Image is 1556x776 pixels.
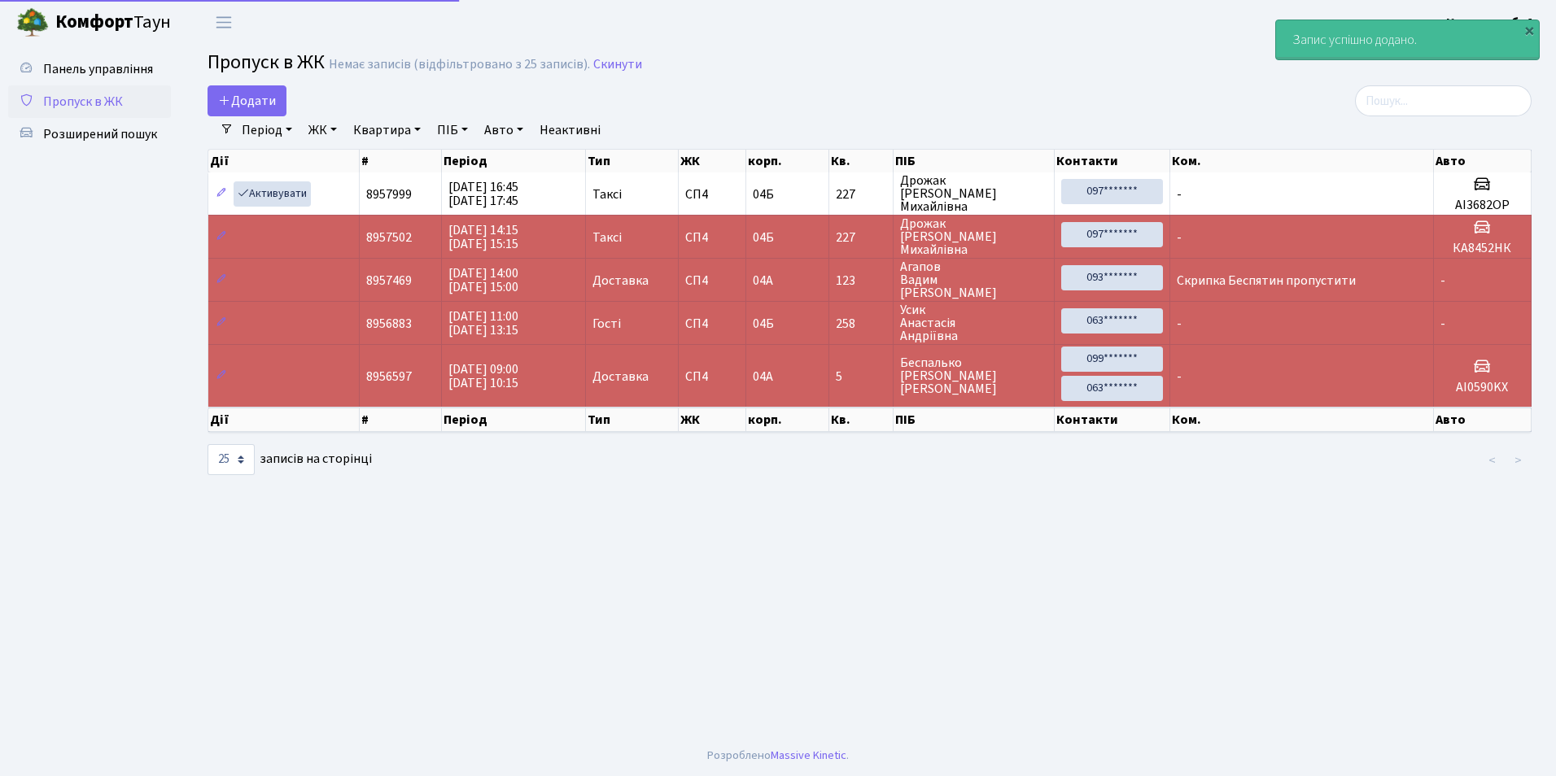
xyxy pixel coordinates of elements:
[43,93,123,111] span: Пропуск в ЖК
[836,370,885,383] span: 5
[448,360,518,392] span: [DATE] 09:00 [DATE] 10:15
[592,370,649,383] span: Доставка
[900,217,1047,256] span: Дрожак [PERSON_NAME] Михайлівна
[829,408,893,432] th: Кв.
[235,116,299,144] a: Період
[329,57,590,72] div: Немає записів (відфільтровано з 25 записів).
[593,57,642,72] a: Скинути
[894,150,1055,172] th: ПІБ
[1177,315,1182,333] span: -
[900,356,1047,395] span: Беспалько [PERSON_NAME] [PERSON_NAME]
[366,368,412,386] span: 8956597
[592,188,622,201] span: Таксі
[366,229,412,246] span: 8957502
[208,48,325,76] span: Пропуск в ЖК
[234,181,311,207] a: Активувати
[836,188,885,201] span: 227
[366,185,412,203] span: 8957999
[208,444,372,475] label: записів на сторінці
[208,150,360,172] th: Дії
[1170,150,1433,172] th: Ком.
[55,9,171,37] span: Таун
[208,85,286,116] a: Додати
[448,307,518,339] span: [DATE] 11:00 [DATE] 13:15
[753,229,774,246] span: 04Б
[43,125,157,143] span: Розширений пошук
[1170,408,1433,432] th: Ком.
[1177,368,1182,386] span: -
[218,92,276,110] span: Додати
[1446,14,1536,32] b: Консьєрж б. 4.
[753,315,774,333] span: 04Б
[836,274,885,287] span: 123
[753,272,773,290] span: 04А
[900,260,1047,299] span: Агапов Вадим [PERSON_NAME]
[8,118,171,150] a: Розширений пошук
[753,185,774,203] span: 04Б
[347,116,427,144] a: Квартира
[685,317,739,330] span: СП4
[1276,20,1539,59] div: Запис успішно додано.
[771,747,846,764] a: Massive Kinetic
[746,150,829,172] th: корп.
[836,231,885,244] span: 227
[360,408,442,432] th: #
[533,116,607,144] a: Неактивні
[900,174,1047,213] span: Дрожак [PERSON_NAME] Михайлівна
[685,274,739,287] span: СП4
[679,408,746,432] th: ЖК
[592,274,649,287] span: Доставка
[1440,198,1524,213] h5: АІ3682ОР
[1177,272,1356,290] span: Скрипка Беспятин пропустити
[448,264,518,296] span: [DATE] 14:00 [DATE] 15:00
[203,9,244,36] button: Переключити навігацію
[448,178,518,210] span: [DATE] 16:45 [DATE] 17:45
[1440,241,1524,256] h5: КА8452НК
[8,85,171,118] a: Пропуск в ЖК
[894,408,1055,432] th: ПІБ
[685,188,739,201] span: СП4
[448,221,518,253] span: [DATE] 14:15 [DATE] 15:15
[1177,185,1182,203] span: -
[1440,272,1445,290] span: -
[836,317,885,330] span: 258
[442,150,586,172] th: Період
[1440,380,1524,395] h5: AI0590KX
[1177,229,1182,246] span: -
[685,231,739,244] span: СП4
[302,116,343,144] a: ЖК
[1434,150,1532,172] th: Авто
[360,150,442,172] th: #
[366,315,412,333] span: 8956883
[1521,22,1537,38] div: ×
[1055,408,1171,432] th: Контакти
[829,150,893,172] th: Кв.
[43,60,153,78] span: Панель управління
[8,53,171,85] a: Панель управління
[1446,13,1536,33] a: Консьєрж б. 4.
[586,408,679,432] th: Тип
[55,9,133,35] b: Комфорт
[900,303,1047,342] span: Усик Анастасія Андріївна
[679,150,746,172] th: ЖК
[1355,85,1532,116] input: Пошук...
[478,116,530,144] a: Авто
[208,444,255,475] select: записів на сторінці
[1055,150,1171,172] th: Контакти
[707,747,849,765] div: Розроблено .
[592,231,622,244] span: Таксі
[685,370,739,383] span: СП4
[1434,408,1532,432] th: Авто
[753,368,773,386] span: 04А
[431,116,474,144] a: ПІБ
[366,272,412,290] span: 8957469
[746,408,829,432] th: корп.
[1440,315,1445,333] span: -
[442,408,586,432] th: Період
[586,150,679,172] th: Тип
[592,317,621,330] span: Гості
[16,7,49,39] img: logo.png
[208,408,360,432] th: Дії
